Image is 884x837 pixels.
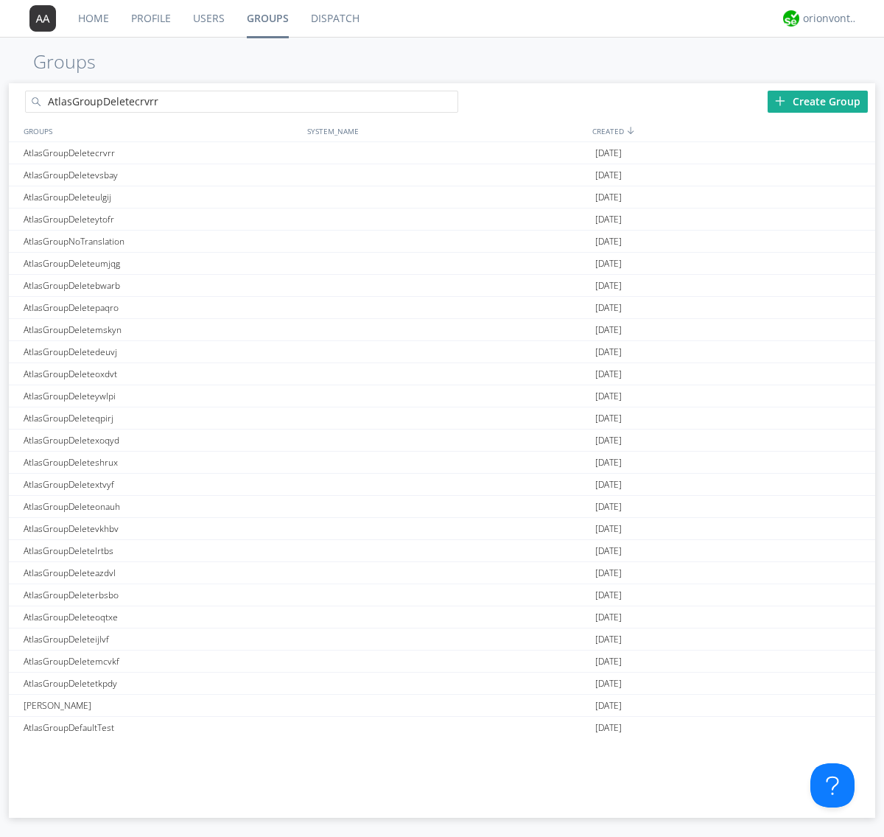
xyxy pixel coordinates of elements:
div: Create Group [768,91,868,113]
img: 373638.png [29,5,56,32]
span: [DATE] [595,673,622,695]
a: AtlasGroupDeletedeuvj[DATE] [9,341,875,363]
div: AtlasGroupDeleteijlvf [20,628,304,650]
span: [DATE] [595,717,622,739]
div: AtlasGroupDeletemskyn [20,319,304,340]
img: plus.svg [775,96,785,106]
div: AtlasGroupDeleteonauh [20,496,304,517]
span: [DATE] [595,231,622,253]
span: [DATE] [595,186,622,209]
a: AtlasGroupDeleteytofr[DATE] [9,209,875,231]
a: AtlasGroupDeleteulgij[DATE] [9,186,875,209]
div: AtlasGroupDeleteulgij [20,186,304,208]
div: AtlasGroupDeleteshrux [20,452,304,473]
div: AtlasGroupDeleteoxdvt [20,363,304,385]
div: AtlasGroupDeletemcvkf [20,651,304,672]
div: AtlasGroupDeleteoqtxe [20,606,304,628]
span: [DATE] [595,606,622,628]
div: AtlasGroupDefaultTest [20,717,304,738]
div: AtlasGroupDeletedeuvj [20,341,304,363]
a: AtlasGroupDeleteonauh[DATE] [9,496,875,518]
span: [DATE] [595,363,622,385]
a: AtlasGroupDeletelrtbs[DATE] [9,540,875,562]
a: AtlasGroupDeleteywlpi[DATE] [9,385,875,407]
div: AtlasGroupDeletebwarb [20,275,304,296]
span: [DATE] [595,496,622,518]
span: [DATE] [595,319,622,341]
a: AtlasGroupDeleteshrux[DATE] [9,452,875,474]
a: AtlasGroupDeleteoxdvt[DATE] [9,363,875,385]
div: SYSTEM_NAME [304,120,589,141]
span: [DATE] [595,253,622,275]
div: AtlasGroupDeleteytofr [20,209,304,230]
a: AtlasGroupDeleteumjqg[DATE] [9,253,875,275]
a: AtlasGroupDeletextvyf[DATE] [9,474,875,496]
div: GROUPS [20,120,300,141]
span: [DATE] [595,209,622,231]
div: AtlasGroupDeletelrtbs [20,540,304,561]
span: [DATE] [595,297,622,319]
span: [DATE] [595,628,622,651]
a: AtlasGroupDeleteoqtxe[DATE] [9,606,875,628]
div: CREATED [589,120,875,141]
span: [DATE] [595,695,622,717]
div: AtlasGroupDeletevkhbv [20,518,304,539]
div: AtlasGroupDeletextvyf [20,474,304,495]
input: Search groups [25,91,458,113]
div: AtlasGroupDeleteazdvl [20,562,304,584]
span: [DATE] [595,540,622,562]
span: [DATE] [595,407,622,430]
a: AtlasGroupDeleteazdvl[DATE] [9,562,875,584]
span: [DATE] [595,651,622,673]
div: AtlasGroupNoTranslation [20,231,304,252]
a: AtlasGroupDeletebwarb[DATE] [9,275,875,297]
div: AtlasGroupDeletetkpdy [20,673,304,694]
span: [DATE] [595,474,622,496]
div: AtlasGroupDeleteqpirj [20,407,304,429]
img: 29d36aed6fa347d5a1537e7736e6aa13 [783,10,799,27]
div: AtlasGroupDeleteumjqg [20,253,304,274]
a: AtlasGroupDeletevsbay[DATE] [9,164,875,186]
a: [PERSON_NAME][DATE] [9,695,875,717]
span: [DATE] [595,341,622,363]
div: orionvontas+atlas+automation+org2 [803,11,858,26]
div: AtlasGroupDeleteywlpi [20,385,304,407]
span: [DATE] [595,430,622,452]
div: AtlasGroupDeletevsbay [20,164,304,186]
a: AtlasGroupDeletemcvkf[DATE] [9,651,875,673]
span: [DATE] [595,584,622,606]
iframe: Toggle Customer Support [810,763,855,808]
a: AtlasGroupDeleteijlvf[DATE] [9,628,875,651]
div: [PERSON_NAME] [20,695,304,716]
span: [DATE] [595,518,622,540]
div: AtlasGroupDeleterbsbo [20,584,304,606]
span: [DATE] [595,142,622,164]
a: AtlasGroupDeletemskyn[DATE] [9,319,875,341]
a: AtlasGroupDeletepaqro[DATE] [9,297,875,319]
a: AtlasGroupDeletexoqyd[DATE] [9,430,875,452]
div: AtlasGroupDeletexoqyd [20,430,304,451]
a: AtlasGroupDeletetkpdy[DATE] [9,673,875,695]
a: AtlasGroupDeleteqpirj[DATE] [9,407,875,430]
a: AtlasGroupDeletecrvrr[DATE] [9,142,875,164]
span: [DATE] [595,385,622,407]
span: [DATE] [595,275,622,297]
a: AtlasGroupNoTranslation[DATE] [9,231,875,253]
a: AtlasGroupDeleterbsbo[DATE] [9,584,875,606]
div: AtlasGroupDeletecrvrr [20,142,304,164]
span: [DATE] [595,164,622,186]
div: AtlasGroupDeletepaqro [20,297,304,318]
a: AtlasGroupDeletevkhbv[DATE] [9,518,875,540]
a: AtlasGroupDefaultTest[DATE] [9,717,875,739]
span: [DATE] [595,452,622,474]
span: [DATE] [595,562,622,584]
